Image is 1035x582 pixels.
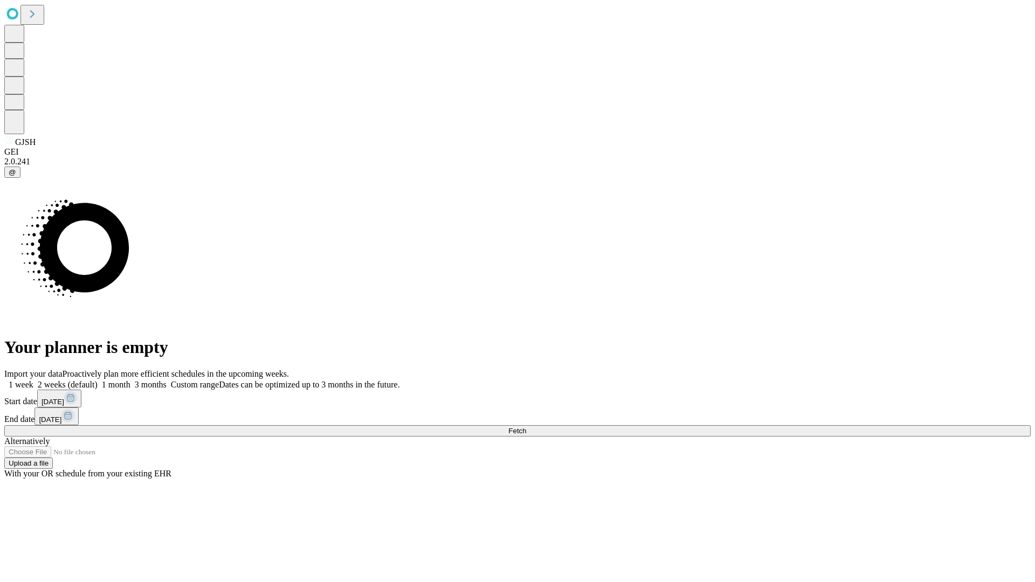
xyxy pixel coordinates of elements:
button: [DATE] [34,407,79,425]
button: Fetch [4,425,1031,436]
span: Alternatively [4,436,50,446]
span: [DATE] [39,415,61,424]
span: Import your data [4,369,63,378]
button: @ [4,167,20,178]
span: @ [9,168,16,176]
div: GEI [4,147,1031,157]
span: Dates can be optimized up to 3 months in the future. [219,380,399,389]
div: Start date [4,390,1031,407]
button: Upload a file [4,458,53,469]
span: GJSH [15,137,36,147]
span: 1 week [9,380,33,389]
h1: Your planner is empty [4,337,1031,357]
span: 2 weeks (default) [38,380,98,389]
button: [DATE] [37,390,81,407]
div: End date [4,407,1031,425]
span: Custom range [171,380,219,389]
span: Proactively plan more efficient schedules in the upcoming weeks. [63,369,289,378]
div: 2.0.241 [4,157,1031,167]
span: 3 months [135,380,167,389]
span: [DATE] [42,398,64,406]
span: With your OR schedule from your existing EHR [4,469,171,478]
span: 1 month [102,380,130,389]
span: Fetch [508,427,526,435]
